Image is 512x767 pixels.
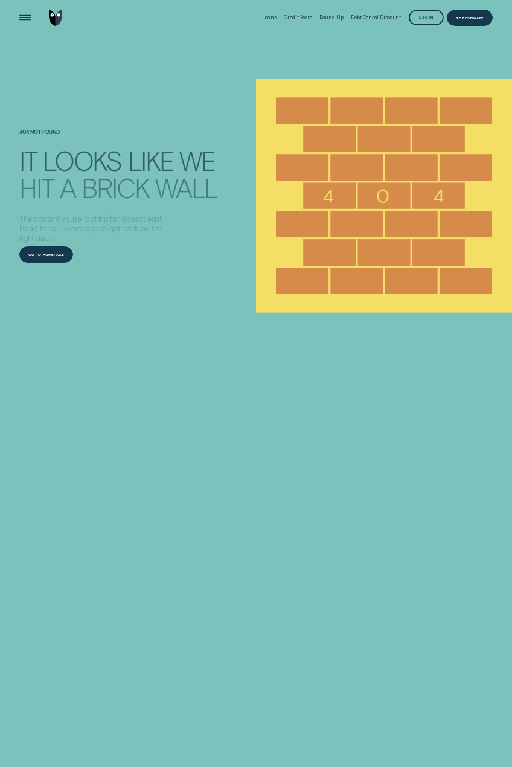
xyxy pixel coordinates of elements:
[319,14,343,21] div: Round Up
[256,36,512,356] img: 404 NOT FOUND
[18,10,34,26] button: Open Menu
[284,14,312,21] div: Credit Score
[447,10,492,26] a: Get Estimate
[82,175,149,200] div: brick
[49,10,62,26] img: Wisr
[19,202,173,243] div: The content you're looking for doesn't exist. Head to our homepage to get back on the right track
[19,148,37,173] div: It
[19,246,73,263] button: Go to homepage
[179,148,215,173] div: we
[155,175,217,200] div: wall
[128,148,173,173] div: like
[409,10,444,26] button: Log in
[351,14,401,21] div: Debt Consol Discount
[262,14,277,21] div: Loans
[60,175,75,200] div: a
[19,175,54,200] div: hit
[19,130,256,146] h1: 404 NOT FOUND
[19,144,232,194] h4: It looks like we hit a brick wall
[43,148,121,173] div: looks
